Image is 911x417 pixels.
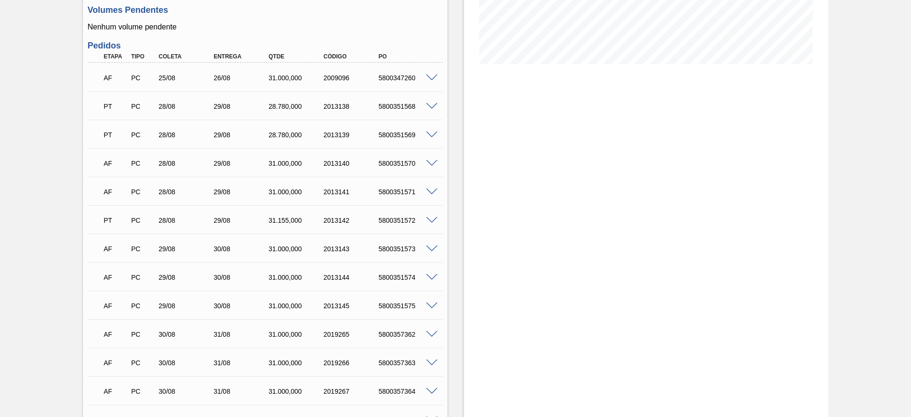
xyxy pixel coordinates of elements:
[266,131,328,139] div: 28.780,000
[129,74,157,82] div: Pedido de Compra
[104,331,128,338] p: AF
[129,131,157,139] div: Pedido de Compra
[376,74,438,82] div: 5800347260
[102,124,130,145] div: Pedido em Trânsito
[376,388,438,395] div: 5800357364
[156,217,218,224] div: 28/08/2025
[156,53,218,60] div: Coleta
[376,160,438,167] div: 5800351570
[104,274,128,281] p: AF
[211,188,273,196] div: 29/08/2025
[102,53,130,60] div: Etapa
[104,217,128,224] p: PT
[104,131,128,139] p: PT
[102,324,130,345] div: Aguardando Faturamento
[321,131,383,139] div: 2013139
[376,103,438,110] div: 5800351568
[321,217,383,224] div: 2013142
[211,274,273,281] div: 30/08/2025
[102,352,130,373] div: Aguardando Faturamento
[211,388,273,395] div: 31/08/2025
[129,160,157,167] div: Pedido de Compra
[129,103,157,110] div: Pedido de Compra
[321,388,383,395] div: 2019267
[129,388,157,395] div: Pedido de Compra
[156,331,218,338] div: 30/08/2025
[321,53,383,60] div: Código
[321,331,383,338] div: 2019265
[129,331,157,338] div: Pedido de Compra
[266,53,328,60] div: Qtde
[376,131,438,139] div: 5800351569
[104,103,128,110] p: PT
[102,238,130,259] div: Aguardando Faturamento
[104,302,128,310] p: AF
[156,74,218,82] div: 25/08/2025
[102,67,130,88] div: Aguardando Faturamento
[376,217,438,224] div: 5800351572
[102,381,130,402] div: Aguardando Faturamento
[376,245,438,253] div: 5800351573
[156,302,218,310] div: 29/08/2025
[88,23,443,31] p: Nenhum volume pendente
[211,359,273,367] div: 31/08/2025
[321,103,383,110] div: 2013138
[129,188,157,196] div: Pedido de Compra
[211,160,273,167] div: 29/08/2025
[156,245,218,253] div: 29/08/2025
[104,359,128,367] p: AF
[266,331,328,338] div: 31.000,000
[211,302,273,310] div: 30/08/2025
[104,160,128,167] p: AF
[321,274,383,281] div: 2013144
[156,131,218,139] div: 28/08/2025
[104,74,128,82] p: AF
[266,359,328,367] div: 31.000,000
[156,188,218,196] div: 28/08/2025
[266,274,328,281] div: 31.000,000
[211,103,273,110] div: 29/08/2025
[102,295,130,316] div: Aguardando Faturamento
[156,160,218,167] div: 28/08/2025
[321,74,383,82] div: 2009096
[376,359,438,367] div: 5800357363
[376,188,438,196] div: 5800351571
[104,188,128,196] p: AF
[104,245,128,253] p: AF
[266,302,328,310] div: 31.000,000
[88,5,443,15] h3: Volumes Pendentes
[102,96,130,117] div: Pedido em Trânsito
[104,388,128,395] p: AF
[321,245,383,253] div: 2013143
[156,103,218,110] div: 28/08/2025
[129,274,157,281] div: Pedido de Compra
[266,217,328,224] div: 31.155,000
[129,302,157,310] div: Pedido de Compra
[156,359,218,367] div: 30/08/2025
[211,331,273,338] div: 31/08/2025
[321,188,383,196] div: 2013141
[129,217,157,224] div: Pedido de Compra
[156,274,218,281] div: 29/08/2025
[266,160,328,167] div: 31.000,000
[211,217,273,224] div: 29/08/2025
[376,53,438,60] div: PO
[102,210,130,231] div: Pedido em Trânsito
[266,388,328,395] div: 31.000,000
[321,302,383,310] div: 2013145
[129,245,157,253] div: Pedido de Compra
[266,74,328,82] div: 31.000,000
[211,131,273,139] div: 29/08/2025
[88,41,443,51] h3: Pedidos
[102,153,130,174] div: Aguardando Faturamento
[266,103,328,110] div: 28.780,000
[376,331,438,338] div: 5800357362
[321,359,383,367] div: 2019266
[266,188,328,196] div: 31.000,000
[211,74,273,82] div: 26/08/2025
[376,274,438,281] div: 5800351574
[129,53,157,60] div: Tipo
[129,359,157,367] div: Pedido de Compra
[102,267,130,288] div: Aguardando Faturamento
[211,245,273,253] div: 30/08/2025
